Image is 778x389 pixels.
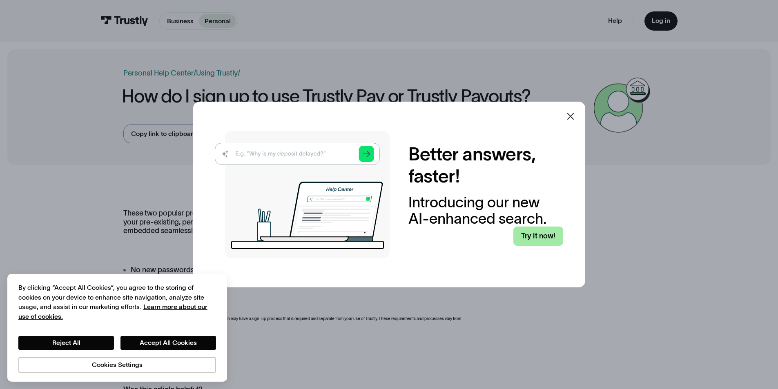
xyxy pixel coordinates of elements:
[7,274,227,382] div: Cookie banner
[408,143,563,187] h2: Better answers, faster!
[513,227,563,246] a: Try it now!
[120,336,216,350] button: Accept All Cookies
[18,283,216,372] div: Privacy
[408,194,563,227] div: Introducing our new AI-enhanced search.
[18,336,114,350] button: Reject All
[18,357,216,373] button: Cookies Settings
[18,283,216,321] div: By clicking “Accept All Cookies”, you agree to the storing of cookies on your device to enhance s...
